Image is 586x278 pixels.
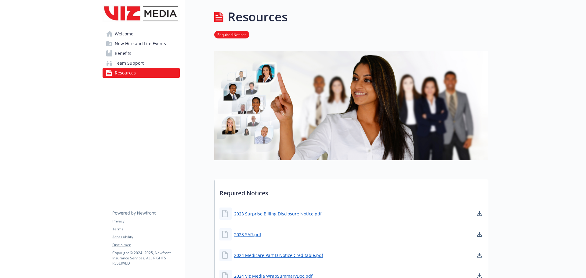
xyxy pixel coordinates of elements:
[476,251,483,259] a: download document
[228,8,288,26] h1: Resources
[103,68,180,78] a: Resources
[234,211,322,217] a: 2023 Surprise Billing Disclosure Notice.pdf
[234,252,323,258] a: 2024 Medicare Part D Notice Creditable.pdf
[214,51,488,160] img: resources page banner
[115,29,133,39] span: Welcome
[112,250,179,266] p: Copyright © 2024 - 2025 , Newfront Insurance Services, ALL RIGHTS RESERVED
[476,210,483,217] a: download document
[214,31,249,37] a: Required Notices
[234,231,261,238] a: 2023 SAR.pdf
[476,231,483,238] a: download document
[112,234,179,240] a: Accessibility
[112,242,179,248] a: Disclaimer
[115,58,144,68] span: Team Support
[103,58,180,68] a: Team Support
[103,29,180,39] a: Welcome
[103,49,180,58] a: Benefits
[112,226,179,232] a: Terms
[112,218,179,224] a: Privacy
[115,49,131,58] span: Benefits
[215,180,488,203] p: Required Notices
[103,39,180,49] a: New Hire and Life Events
[115,68,136,78] span: Resources
[115,39,166,49] span: New Hire and Life Events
